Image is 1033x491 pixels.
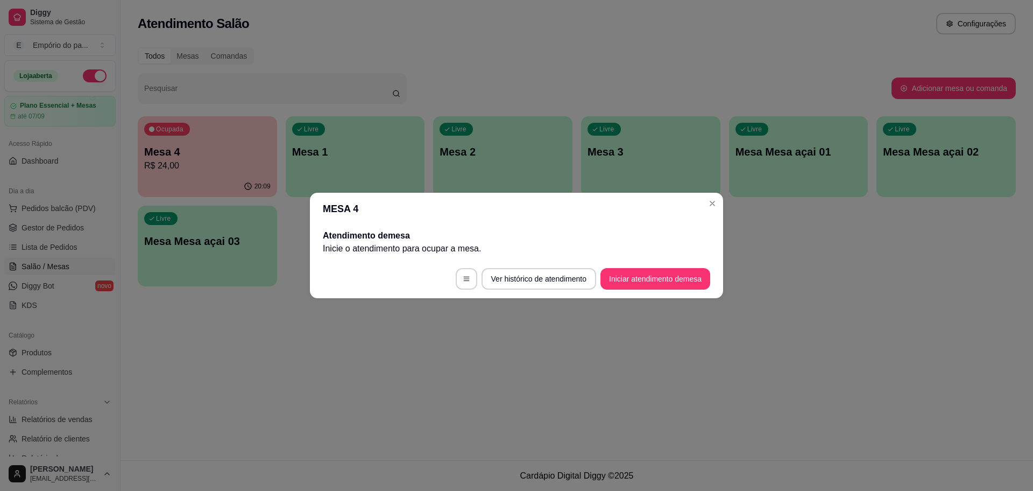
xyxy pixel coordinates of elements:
button: Close [704,195,721,212]
h2: Atendimento de mesa [323,229,710,242]
header: MESA 4 [310,193,723,225]
p: Inicie o atendimento para ocupar a mesa . [323,242,710,255]
button: Iniciar atendimento demesa [600,268,710,290]
button: Ver histórico de atendimento [482,268,596,290]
